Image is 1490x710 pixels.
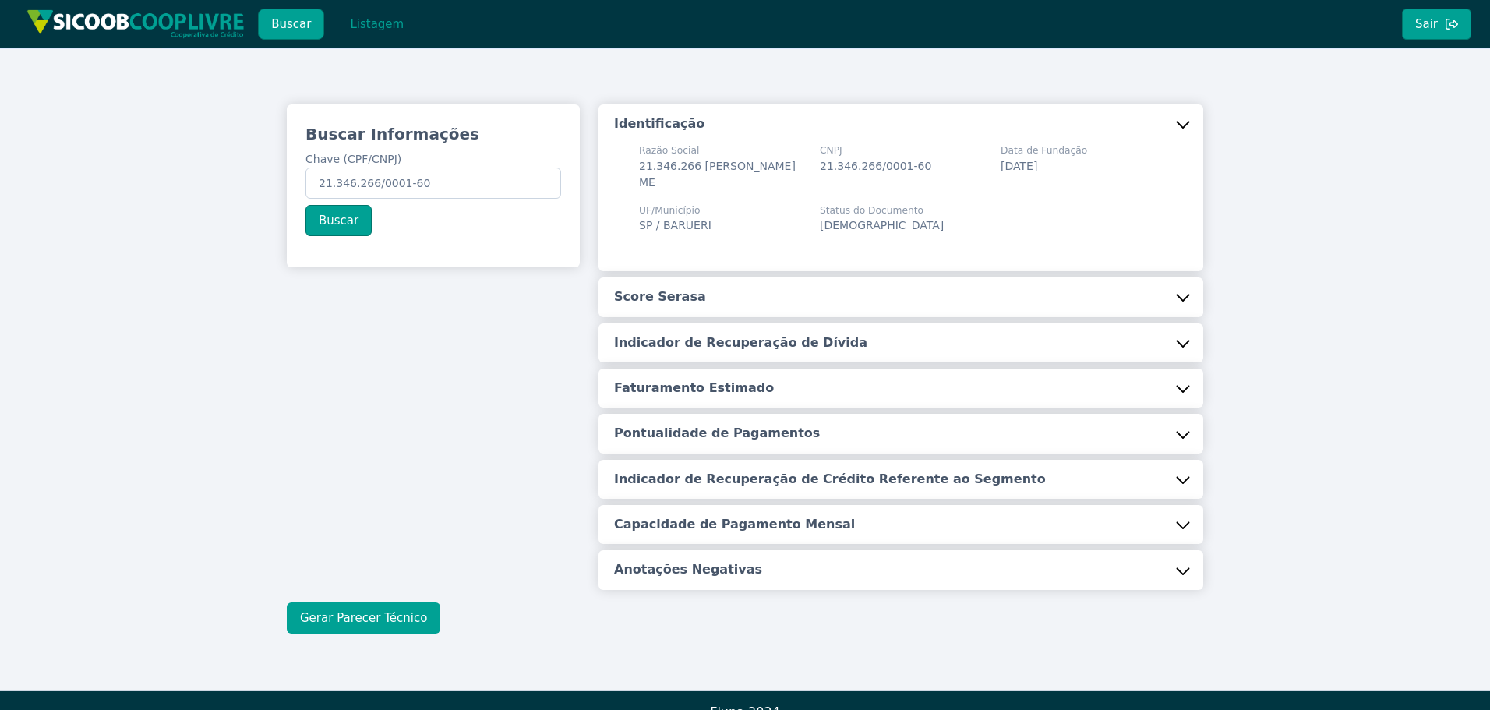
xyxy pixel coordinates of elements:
[1402,9,1471,40] button: Sair
[598,550,1203,589] button: Anotações Negativas
[614,334,867,351] h5: Indicador de Recuperação de Dívida
[820,160,931,172] span: 21.346.266/0001-60
[820,143,931,157] span: CNPJ
[598,104,1203,143] button: Identificação
[598,460,1203,499] button: Indicador de Recuperação de Crédito Referente ao Segmento
[614,561,762,578] h5: Anotações Negativas
[614,516,855,533] h5: Capacidade de Pagamento Mensal
[820,219,944,231] span: [DEMOGRAPHIC_DATA]
[614,288,706,306] h5: Score Serasa
[305,123,561,145] h3: Buscar Informações
[598,323,1203,362] button: Indicador de Recuperação de Dívida
[614,425,820,442] h5: Pontualidade de Pagamentos
[639,160,796,189] span: 21.346.266 [PERSON_NAME] ME
[337,9,417,40] button: Listagem
[614,380,774,397] h5: Faturamento Estimado
[614,115,704,132] h5: Identificação
[639,143,801,157] span: Razão Social
[598,505,1203,544] button: Capacidade de Pagamento Mensal
[598,414,1203,453] button: Pontualidade de Pagamentos
[305,205,372,236] button: Buscar
[258,9,324,40] button: Buscar
[639,219,711,231] span: SP / BARUERI
[287,602,440,634] button: Gerar Parecer Técnico
[598,369,1203,408] button: Faturamento Estimado
[305,153,401,165] span: Chave (CPF/CNPJ)
[820,203,944,217] span: Status do Documento
[305,168,561,199] input: Chave (CPF/CNPJ)
[639,203,711,217] span: UF/Município
[598,277,1203,316] button: Score Serasa
[1001,143,1087,157] span: Data de Fundação
[614,471,1046,488] h5: Indicador de Recuperação de Crédito Referente ao Segmento
[26,9,245,38] img: img/sicoob_cooplivre.png
[1001,160,1037,172] span: [DATE]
